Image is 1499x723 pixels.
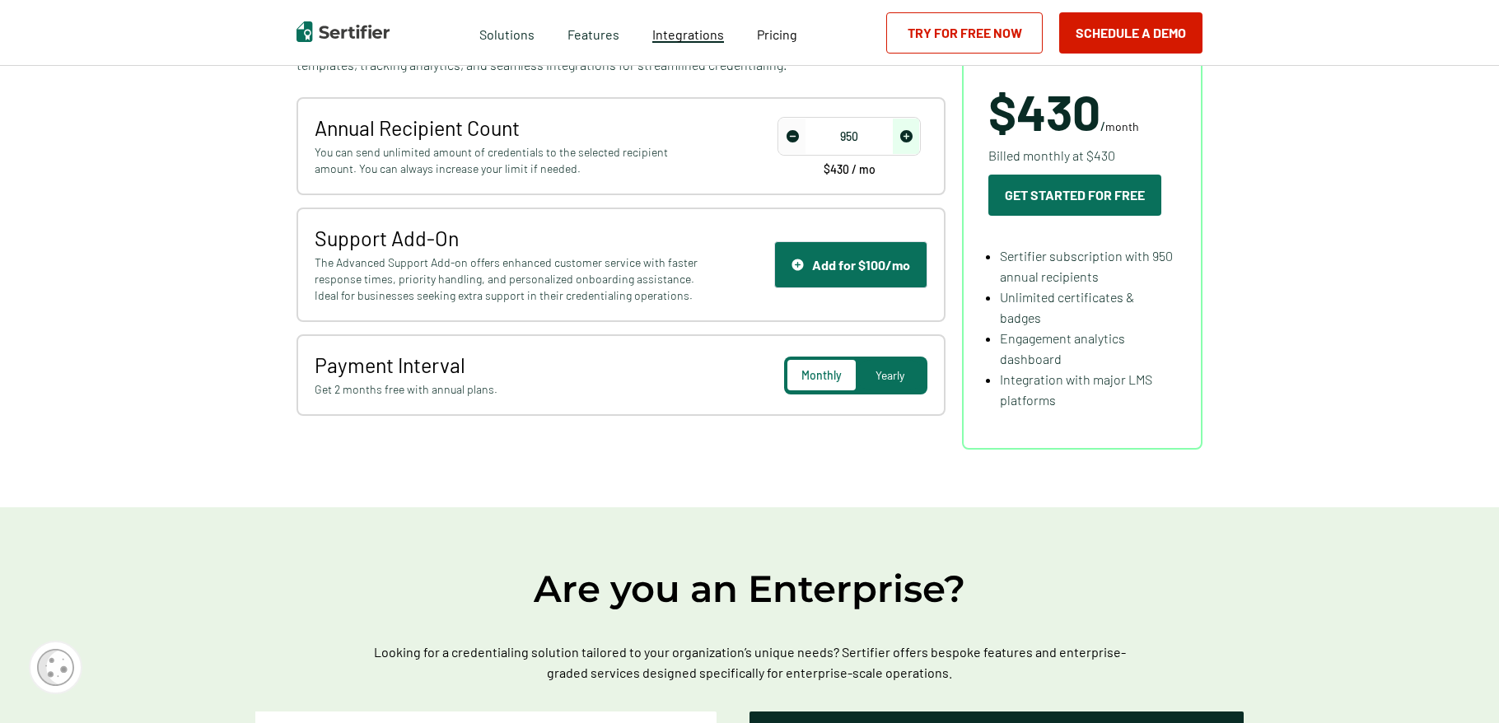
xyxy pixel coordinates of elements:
[779,119,806,154] span: decrease number
[652,22,724,43] a: Integrations
[893,119,919,154] span: increase number
[757,26,797,42] span: Pricing
[567,22,619,43] span: Features
[315,254,703,304] span: The Advanced Support Add-on offers enhanced customer service with faster response times, priority...
[1417,644,1499,723] iframe: Chat Widget
[1000,330,1125,366] span: Engagement analytics dashboard
[1000,289,1134,325] span: Unlimited certificates & badges
[824,164,876,175] span: $430 / mo
[1000,371,1152,408] span: Integration with major LMS platforms
[1000,248,1173,284] span: Sertifier subscription with 950 annual recipients
[297,21,390,42] img: Sertifier | Digital Credentialing Platform
[315,144,703,177] span: You can send unlimited amount of credentials to the selected recipient amount. You can always inc...
[774,241,927,288] button: Support IconAdd for $100/mo
[757,22,797,43] a: Pricing
[315,115,703,140] span: Annual Recipient Count
[988,82,1100,141] span: $430
[886,12,1043,54] a: Try for Free Now
[315,352,703,377] span: Payment Interval
[652,26,724,42] span: Integrations
[876,368,904,382] span: Yearly
[988,145,1115,166] span: Billed monthly at $430
[988,175,1161,216] button: Get Started For Free
[988,86,1139,136] span: /
[988,25,1086,70] span: Total
[315,226,703,250] span: Support Add-On
[354,641,1145,683] p: Looking for a credentialing solution tailored to your organization’s unique needs? Sertifier offe...
[792,257,910,273] div: Add for $100/mo
[315,381,703,398] span: Get 2 months free with annual plans.
[479,22,535,43] span: Solutions
[787,130,799,142] img: Decrease Icon
[37,649,74,686] img: Cookie Popup Icon
[1059,12,1202,54] button: Schedule a Demo
[801,368,842,382] span: Monthly
[255,565,1244,613] h2: Are you an Enterprise?
[1105,119,1139,133] span: month
[900,130,913,142] img: Increase Icon
[792,259,804,271] img: Support Icon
